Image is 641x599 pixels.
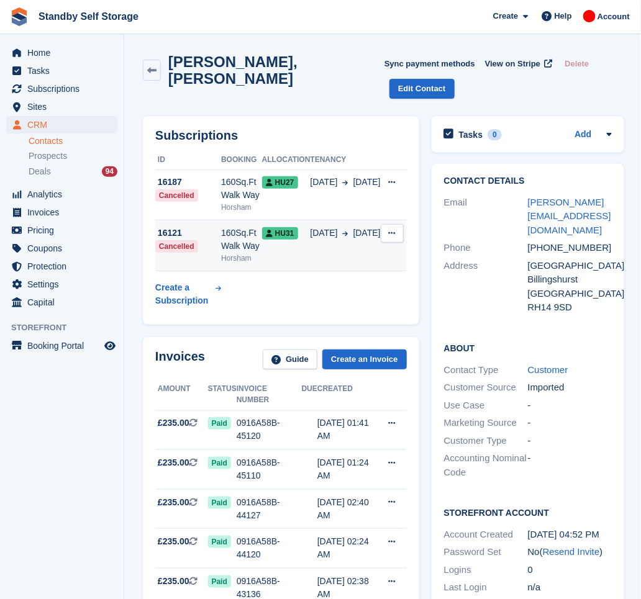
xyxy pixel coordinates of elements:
[155,189,198,202] div: Cancelled
[311,150,381,170] th: Tenancy
[237,535,302,561] div: 0916A58B-44120
[208,575,231,588] span: Paid
[34,6,143,27] a: Standby Self Storage
[155,176,221,189] div: 16187
[598,11,630,23] span: Account
[389,79,455,99] a: Edit Contact
[27,276,102,293] span: Settings
[485,58,540,70] span: View on Stripe
[155,128,407,143] h2: Subscriptions
[528,364,568,375] a: Customer
[444,341,612,354] h2: About
[29,166,51,178] span: Deals
[528,241,612,255] div: [PHONE_NUMBER]
[444,241,528,255] div: Phone
[155,276,221,312] a: Create a Subscription
[262,150,311,170] th: Allocation
[528,528,612,542] div: [DATE] 04:52 PM
[444,563,528,577] div: Logins
[6,116,117,133] a: menu
[237,379,302,410] th: Invoice number
[317,417,381,443] div: [DATE] 01:41 AM
[27,62,102,79] span: Tasks
[528,399,612,413] div: -
[27,204,102,221] span: Invoices
[444,363,528,377] div: Contact Type
[29,165,117,178] a: Deals 94
[528,434,612,448] div: -
[540,546,603,557] span: ( )
[302,379,317,410] th: Due
[208,379,237,410] th: Status
[6,204,117,221] a: menu
[158,456,189,469] span: £235.00
[155,150,221,170] th: ID
[528,259,612,273] div: [GEOGRAPHIC_DATA]
[262,227,298,240] span: HU31
[528,563,612,577] div: 0
[158,496,189,509] span: £235.00
[444,451,528,479] div: Accounting Nominal Code
[6,337,117,354] a: menu
[155,227,221,240] div: 16121
[6,98,117,115] a: menu
[555,10,572,22] span: Help
[6,258,117,275] a: menu
[6,276,117,293] a: menu
[208,536,231,548] span: Paid
[459,129,483,140] h2: Tasks
[27,98,102,115] span: Sites
[208,457,231,469] span: Paid
[27,80,102,97] span: Subscriptions
[575,128,591,142] a: Add
[6,62,117,79] a: menu
[27,186,102,203] span: Analytics
[444,196,528,238] div: Email
[155,349,205,370] h2: Invoices
[155,240,198,253] div: Cancelled
[444,176,612,186] h2: Contact Details
[158,575,189,588] span: £235.00
[528,451,612,479] div: -
[27,337,102,354] span: Booking Portal
[221,176,262,202] div: 160Sq.Ft Walk Way
[317,535,381,561] div: [DATE] 02:24 AM
[27,294,102,311] span: Capital
[528,197,611,235] a: [PERSON_NAME][EMAIL_ADDRESS][DOMAIN_NAME]
[444,545,528,559] div: Password Set
[353,176,381,189] span: [DATE]
[237,417,302,443] div: 0916A58B-45120
[444,580,528,595] div: Last Login
[6,44,117,61] a: menu
[6,294,117,311] a: menu
[29,150,117,163] a: Prospects
[317,379,381,410] th: Created
[528,287,612,301] div: [GEOGRAPHIC_DATA]
[317,456,381,482] div: [DATE] 01:24 AM
[29,150,67,162] span: Prospects
[528,416,612,430] div: -
[384,53,475,74] button: Sync payment methods
[528,272,612,287] div: Billingshurst
[27,240,102,257] span: Coupons
[221,227,262,253] div: 160Sq.Ft Walk Way
[444,399,528,413] div: Use Case
[158,535,189,548] span: £235.00
[208,497,231,509] span: Paid
[29,135,117,147] a: Contacts
[237,456,302,482] div: 0916A58B-45110
[317,496,381,522] div: [DATE] 02:40 AM
[560,53,594,74] button: Delete
[168,53,384,87] h2: [PERSON_NAME], [PERSON_NAME]
[262,176,298,189] span: HU27
[444,259,528,315] div: Address
[27,258,102,275] span: Protection
[27,222,102,239] span: Pricing
[583,10,596,22] img: Aaron Winter
[208,417,231,430] span: Paid
[6,222,117,239] a: menu
[102,166,117,177] div: 94
[155,379,208,410] th: Amount
[353,227,381,240] span: [DATE]
[543,546,600,557] a: Resend Invite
